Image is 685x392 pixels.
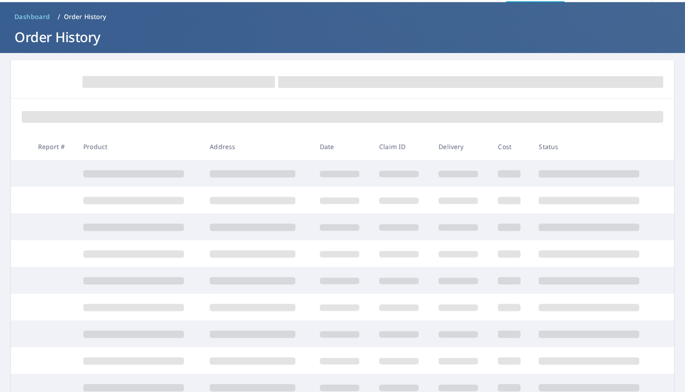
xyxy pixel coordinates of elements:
th: Date [313,133,372,160]
li: / [58,11,60,22]
th: Cost [491,133,531,160]
span: Dashboard [14,12,50,21]
th: Status [531,133,658,160]
th: Report # [31,133,76,160]
th: Product [76,133,203,160]
th: Delivery [431,133,491,160]
a: Dashboard [11,10,54,24]
h1: Order History [11,28,674,46]
th: Address [203,133,313,160]
th: Claim ID [372,133,431,160]
p: Order History [64,12,106,21]
nav: breadcrumb [11,10,674,24]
